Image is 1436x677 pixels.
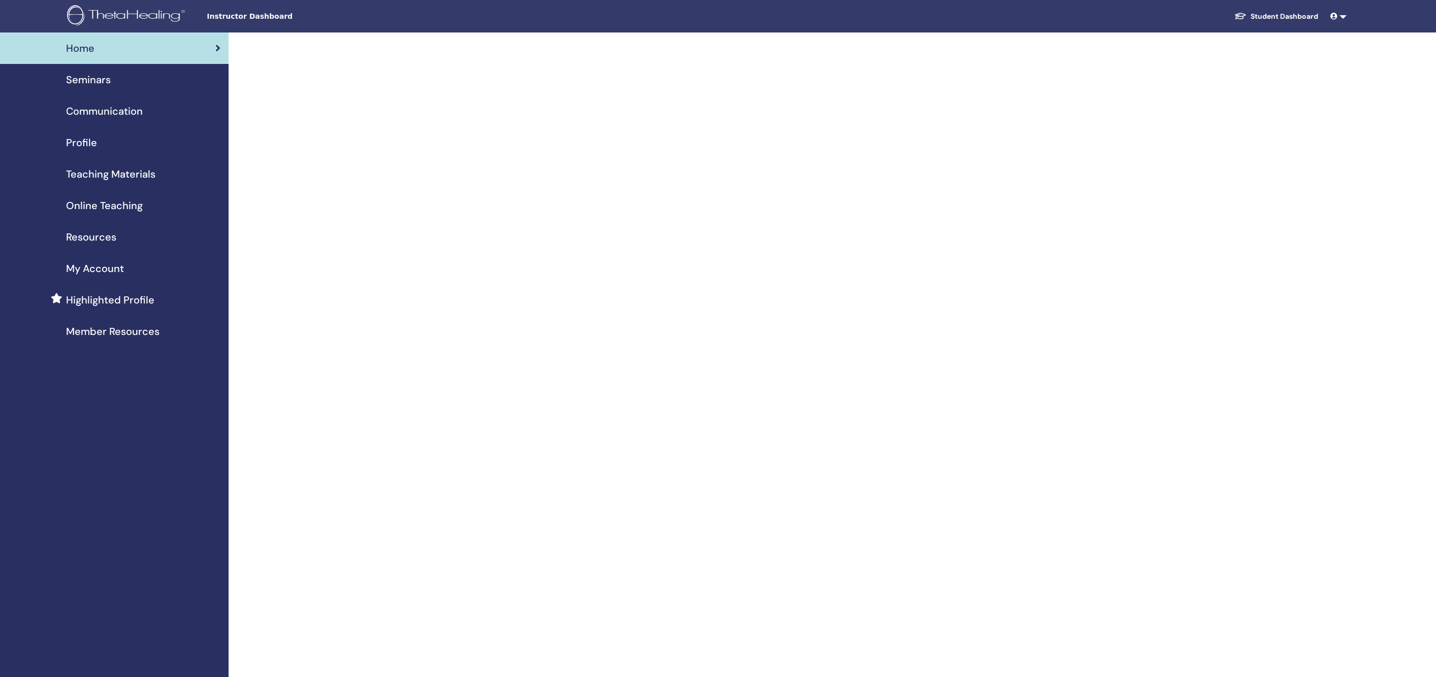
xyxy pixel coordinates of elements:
[66,261,124,276] span: My Account
[66,292,154,308] span: Highlighted Profile
[1234,12,1247,20] img: graduation-cap-white.svg
[1226,7,1326,26] a: Student Dashboard
[66,41,94,56] span: Home
[66,198,143,213] span: Online Teaching
[207,11,359,22] span: Instructor Dashboard
[67,5,188,28] img: logo.png
[66,135,97,150] span: Profile
[66,229,116,245] span: Resources
[66,324,159,339] span: Member Resources
[66,166,155,182] span: Teaching Materials
[66,72,111,87] span: Seminars
[66,104,143,119] span: Communication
